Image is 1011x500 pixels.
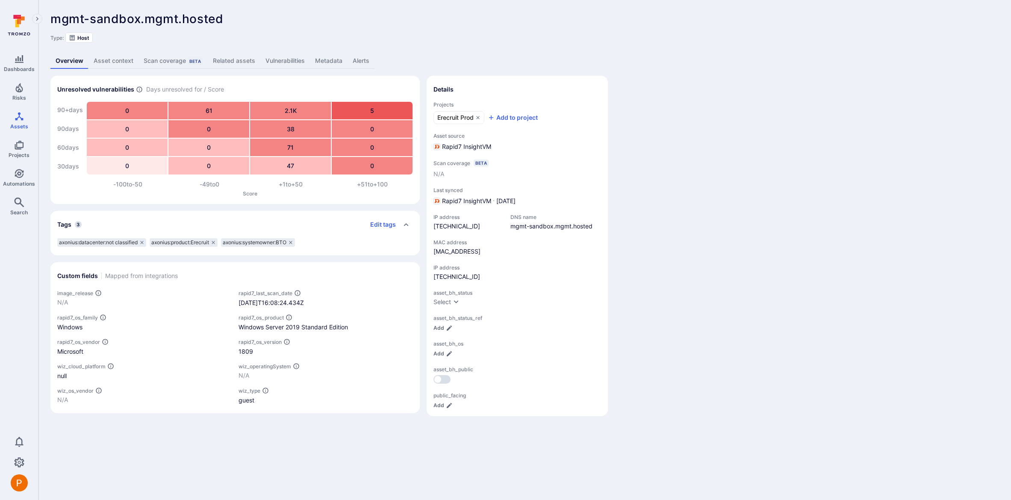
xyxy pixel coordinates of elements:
[433,325,453,331] button: Add
[239,314,284,321] span: rapid7_os_product
[57,396,232,404] p: N/A
[57,322,232,331] div: Windows
[11,474,28,491] img: ACg8ocICMCW9Gtmm-eRbQDunRucU07-w0qv-2qX63v-oG-s=s96-c
[88,53,139,69] a: Asset context
[87,190,413,197] p: Score
[50,35,64,41] span: Type:
[208,53,260,69] a: Related assets
[57,85,134,94] h2: Unresolved vulnerabilities
[510,214,592,220] span: DNS name
[10,123,28,130] span: Assets
[310,53,348,69] a: Metadata
[57,139,83,156] div: 60 days
[474,160,489,166] div: Beta
[433,340,601,347] span: asset_bh_os
[168,102,249,119] div: 61
[105,272,178,280] span: Mapped from integrations
[437,113,474,122] span: Erecruit Prod
[239,388,260,394] span: wiz_type
[50,262,420,413] section: custom fields card
[493,197,495,205] p: ·
[57,347,232,356] div: Microsoft
[144,56,203,65] div: Scan coverage
[87,157,168,175] div: 0
[150,238,218,247] div: axonius:product:Erecruit
[250,180,332,189] div: +1 to +50
[146,85,224,94] span: Days unresolved for / Score
[57,314,98,321] span: rapid7_os_family
[239,396,413,405] div: guest
[332,139,413,156] div: 0
[433,239,502,246] span: MAC address
[168,139,249,156] div: 0
[239,298,413,307] div: [DATE]T16:08:24.434Z
[12,95,26,101] span: Risks
[433,222,502,231] span: [TECHNICAL_ID]
[10,209,28,216] span: Search
[239,339,282,345] span: rapid7_os_version
[433,315,601,321] span: asset_bh_status_ref
[433,187,601,193] span: Last synced
[433,85,454,94] h2: Details
[239,290,292,296] span: rapid7_last_scan_date
[188,58,203,65] div: Beta
[57,101,83,118] div: 90+ days
[332,120,413,138] div: 0
[77,35,89,41] span: Host
[169,180,251,189] div: -49 to 0
[239,371,413,380] p: N/A
[442,197,491,205] span: Rapid7 InsightVM
[332,102,413,119] div: 5
[239,347,413,356] div: 1809
[87,139,168,156] div: 0
[34,15,40,23] i: Expand navigation menu
[433,111,484,124] a: Erecruit Prod
[433,350,453,357] button: Add
[433,101,601,108] span: Projects
[57,120,83,137] div: 90 days
[433,402,453,408] button: Add
[250,102,331,119] div: 2.1K
[50,211,420,238] div: Collapse tags
[11,474,28,491] div: Peter Baker
[223,239,286,246] span: axonius:systemowner:BTO
[59,239,138,246] span: axonius:datacenter:not classified
[9,152,29,158] span: Projects
[57,339,100,345] span: rapid7_os_vendor
[87,120,168,138] div: 0
[57,272,98,280] h2: Custom fields
[57,220,71,229] h2: Tags
[250,139,331,156] div: 71
[433,290,601,296] span: asset_bh_status
[433,170,444,178] span: N/A
[260,53,310,69] a: Vulnerabilities
[221,238,295,247] div: axonius:systemowner:BTO
[57,363,106,370] span: wiz_cloud_platform
[348,53,374,69] a: Alerts
[433,272,502,281] span: [TECHNICAL_ID]
[75,221,82,228] span: 3
[496,197,516,205] span: [DATE]
[3,180,35,187] span: Automations
[87,102,168,119] div: 0
[57,238,146,247] div: axonius:datacenter:not classified
[250,157,331,175] div: 47
[433,214,502,220] span: IP address
[433,142,491,151] div: Rapid7 InsightVM
[433,366,601,373] span: asset_bh_public
[239,322,413,331] div: Windows Server 2019 Standard Edition
[57,298,232,307] p: N/A
[50,12,223,26] span: mgmt-sandbox.mgmt.hosted
[57,158,83,175] div: 30 days
[50,53,88,69] a: Overview
[510,222,592,231] span: mgmt-sandbox.mgmt.hosted
[433,298,451,306] div: Select
[57,290,93,296] span: image_release
[332,157,413,175] div: 0
[488,113,538,122] div: Add to project
[57,388,94,394] span: wiz_os_vendor
[363,218,396,231] button: Edit tags
[136,85,143,94] span: Number of vulnerabilities in status ‘Open’ ‘Triaged’ and ‘In process’ divided by score and scanne...
[433,264,502,271] span: IP address
[433,392,601,399] span: public_facing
